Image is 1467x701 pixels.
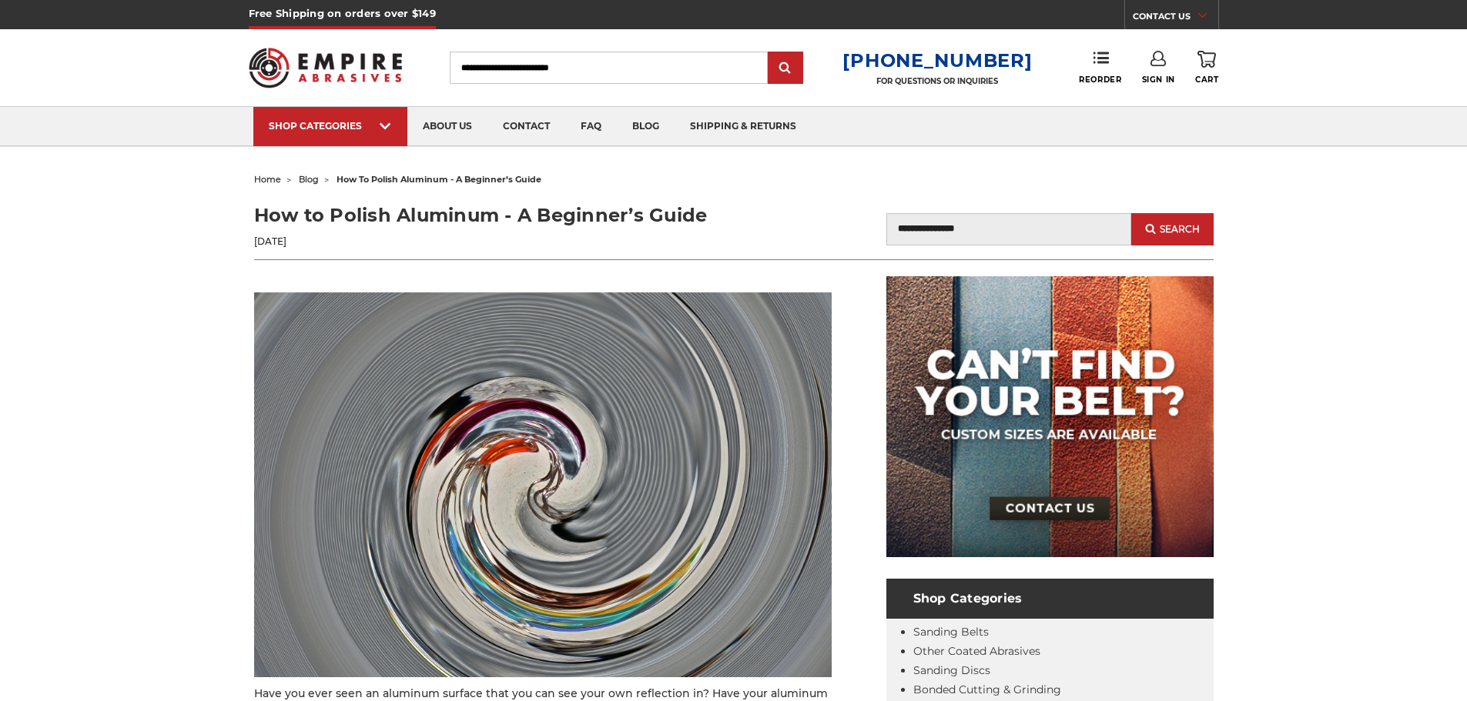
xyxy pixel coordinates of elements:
p: [DATE] [254,235,734,249]
a: Cart [1195,51,1218,85]
div: SHOP CATEGORIES [269,120,392,132]
a: blog [299,174,319,185]
span: how to polish aluminum - a beginner’s guide [337,174,541,185]
a: Reorder [1079,51,1121,84]
span: Reorder [1079,75,1121,85]
input: Submit [770,53,801,84]
a: about us [407,107,487,146]
a: home [254,174,281,185]
a: blog [617,107,675,146]
button: Search [1131,213,1213,245]
span: Sign In [1142,75,1175,85]
img: promo banner for custom belts. [886,276,1214,557]
a: CONTACT US [1133,8,1218,29]
img: How to Polish Aluminum - A Beginner’s Guide [254,292,832,677]
a: Bonded Cutting & Grinding [913,683,1061,696]
a: shipping & returns [675,107,812,146]
span: Cart [1195,75,1218,85]
a: contact [487,107,565,146]
a: faq [565,107,617,146]
a: Other Coated Abrasives [913,644,1040,658]
a: Sanding Belts [913,625,989,639]
h4: Shop Categories [886,579,1214,619]
span: Search [1160,224,1200,235]
a: [PHONE_NUMBER] [842,49,1032,72]
a: Sanding Discs [913,663,990,677]
img: Empire Abrasives [249,38,403,98]
h1: How to Polish Aluminum - A Beginner’s Guide [254,202,734,229]
p: FOR QUESTIONS OR INQUIRIES [842,76,1032,86]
